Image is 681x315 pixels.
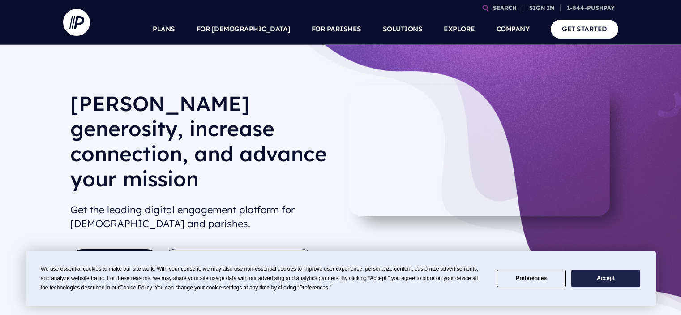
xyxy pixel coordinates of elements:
[120,285,152,291] span: Cookie Policy
[70,199,334,234] h2: Get the leading digital engagement platform for [DEMOGRAPHIC_DATA] and parishes.
[163,249,313,275] button: TAKE A SELF-GUIDED TOUR
[70,249,159,275] a: GET STARTED
[197,13,290,45] a: FOR [DEMOGRAPHIC_DATA]
[153,13,175,45] a: PLANS
[551,20,618,38] a: GET STARTED
[497,13,530,45] a: COMPANY
[299,285,328,291] span: Preferences
[26,251,656,306] div: Cookie Consent Prompt
[497,270,566,287] button: Preferences
[70,91,334,198] h1: [PERSON_NAME] generosity, increase connection, and advance your mission
[312,13,361,45] a: FOR PARISHES
[444,13,475,45] a: EXPLORE
[383,13,423,45] a: SOLUTIONS
[571,270,640,287] button: Accept
[41,264,486,293] div: We use essential cookies to make our site work. With your consent, we may also use non-essential ...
